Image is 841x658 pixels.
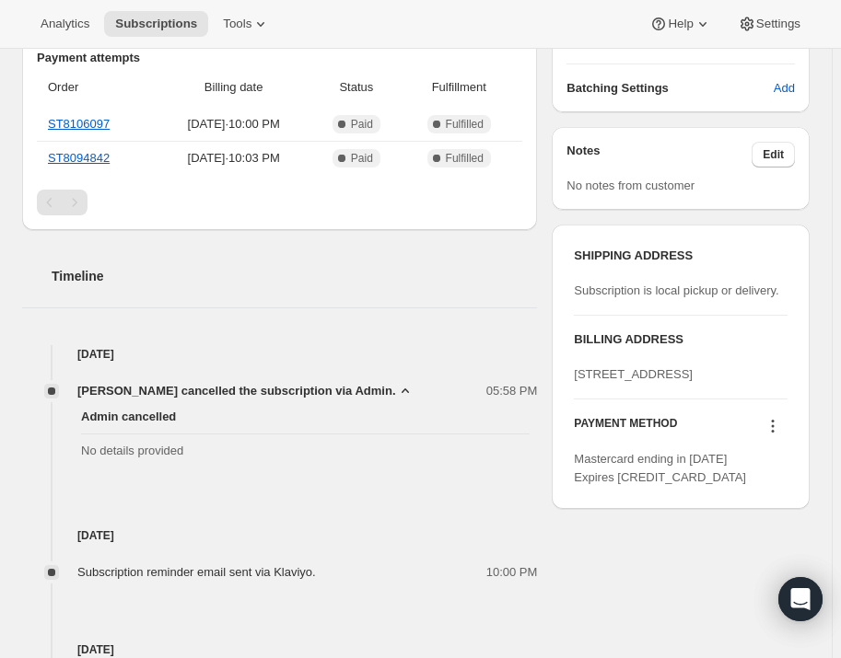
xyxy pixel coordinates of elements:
[81,442,530,460] span: No details provided
[574,367,693,381] span: [STREET_ADDRESS]
[763,74,806,103] button: Add
[115,17,197,31] span: Subscriptions
[351,117,373,132] span: Paid
[37,49,522,67] h2: Payment attempts
[486,382,538,400] span: 05:58 PM
[52,267,537,285] h2: Timeline
[567,179,695,192] span: No notes from customer
[574,247,788,265] h3: SHIPPING ADDRESS
[486,563,538,582] span: 10:00 PM
[37,67,156,108] th: Order
[567,142,752,167] h3: Notes
[22,526,537,545] h4: [DATE]
[41,17,89,31] span: Analytics
[104,11,208,37] button: Subscriptions
[638,11,722,37] button: Help
[37,190,522,215] nav: Pagination
[77,565,316,579] span: Subscription reminder email sent via Klaviyo.
[574,283,778,297] span: Subscription is local pickup or delivery.
[446,117,484,132] span: Fulfilled
[567,79,774,98] h6: Batching Settings
[763,147,784,162] span: Edit
[22,345,537,364] h4: [DATE]
[727,11,812,37] button: Settings
[48,117,110,131] a: ST8106097
[778,577,823,621] div: Open Intercom Messenger
[756,17,800,31] span: Settings
[574,330,788,349] h3: BILLING ADDRESS
[446,151,484,166] span: Fulfilled
[774,79,795,98] span: Add
[77,382,396,400] span: [PERSON_NAME] cancelled the subscription via Admin.
[668,17,693,31] span: Help
[77,382,415,400] button: [PERSON_NAME] cancelled the subscription via Admin.
[351,151,373,166] span: Paid
[161,115,307,133] span: [DATE] · 10:00 PM
[29,11,100,37] button: Analytics
[574,452,746,484] span: Mastercard ending in [DATE] Expires [CREDIT_CARD_DATA]
[161,78,307,97] span: Billing date
[317,78,395,97] span: Status
[81,408,530,426] span: Admin cancelled
[223,17,251,31] span: Tools
[752,142,795,167] button: Edit
[161,149,307,167] span: [DATE] · 10:03 PM
[574,416,677,441] h3: PAYMENT METHOD
[406,78,511,97] span: Fulfillment
[212,11,281,37] button: Tools
[48,151,110,165] a: ST8094842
